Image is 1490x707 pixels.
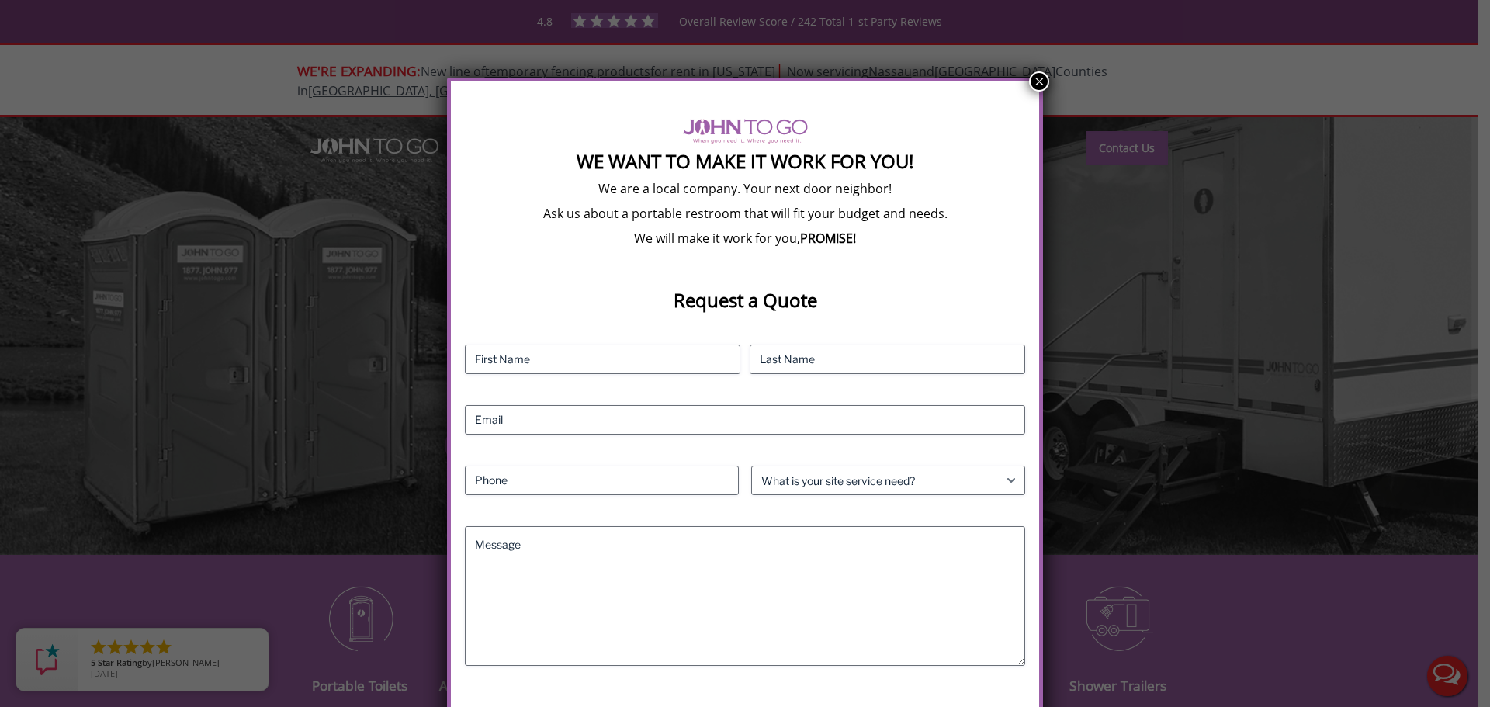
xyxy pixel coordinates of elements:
[683,119,808,144] img: logo of viptogo
[465,230,1025,247] p: We will make it work for you,
[465,405,1025,435] input: Email
[750,345,1025,374] input: Last Name
[465,345,740,374] input: First Name
[465,180,1025,197] p: We are a local company. Your next door neighbor!
[674,287,817,313] strong: Request a Quote
[800,230,856,247] b: PROMISE!
[577,148,913,174] strong: We Want To Make It Work For You!
[1029,71,1049,92] button: Close
[465,205,1025,222] p: Ask us about a portable restroom that will fit your budget and needs.
[465,466,739,495] input: Phone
